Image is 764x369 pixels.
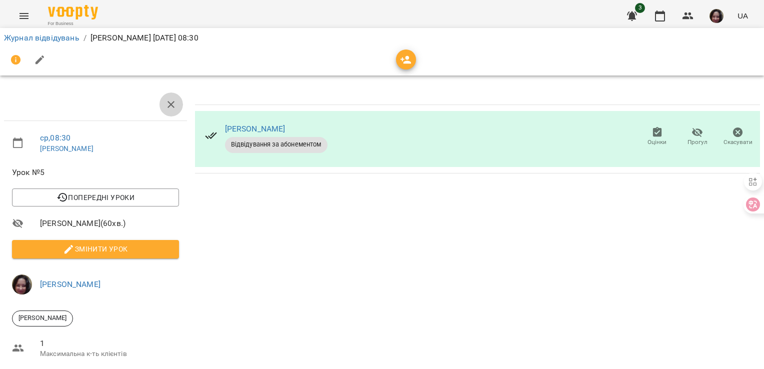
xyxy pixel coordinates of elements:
[40,144,93,152] a: [PERSON_NAME]
[40,279,100,289] a: [PERSON_NAME]
[90,32,198,44] p: [PERSON_NAME] [DATE] 08:30
[677,123,718,151] button: Прогул
[12,166,179,178] span: Урок №5
[48,20,98,27] span: For Business
[4,32,760,44] nav: breadcrumb
[687,138,707,146] span: Прогул
[12,4,36,28] button: Menu
[709,9,723,23] img: c392714b9cc78b4da8dcbe4c29c832ef.png
[40,349,179,359] p: Максимальна к-ть клієнтів
[12,240,179,258] button: Змінити урок
[12,274,32,294] img: c392714b9cc78b4da8dcbe4c29c832ef.png
[12,188,179,206] button: Попередні уроки
[12,313,72,322] span: [PERSON_NAME]
[48,5,98,19] img: Voopty Logo
[647,138,666,146] span: Оцінки
[733,6,752,25] button: UA
[723,138,752,146] span: Скасувати
[717,123,758,151] button: Скасувати
[225,140,327,149] span: Відвідування за абонементом
[635,3,645,13] span: 3
[40,133,70,142] a: ср , 08:30
[737,10,748,21] span: UA
[20,243,171,255] span: Змінити урок
[225,124,285,133] a: [PERSON_NAME]
[40,217,179,229] span: [PERSON_NAME] ( 60 хв. )
[12,310,73,326] div: [PERSON_NAME]
[83,32,86,44] li: /
[40,337,179,349] span: 1
[637,123,677,151] button: Оцінки
[4,33,79,42] a: Журнал відвідувань
[20,191,171,203] span: Попередні уроки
